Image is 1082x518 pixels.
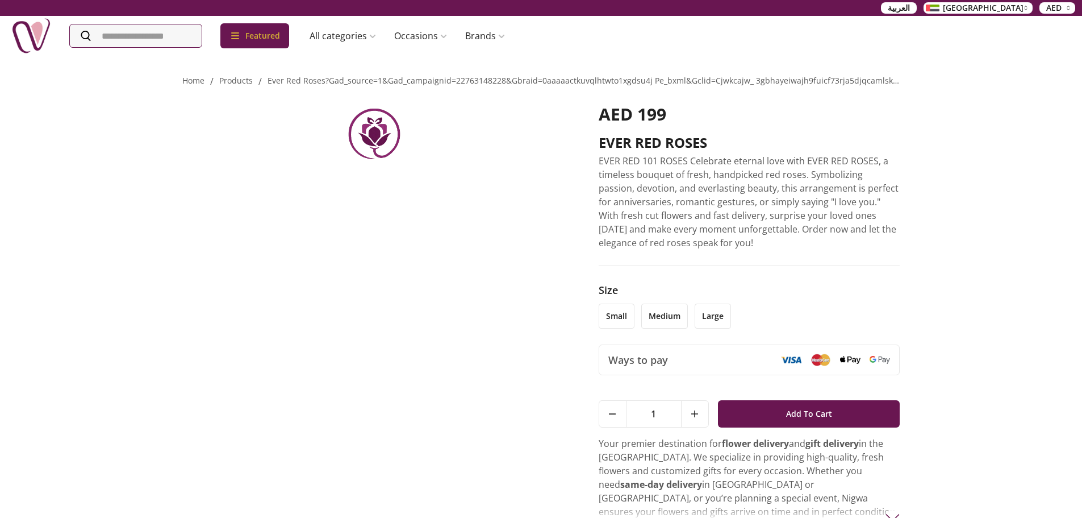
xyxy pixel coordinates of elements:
li: / [258,74,262,88]
span: Ways to pay [608,352,668,368]
button: AED [1039,2,1075,14]
img: Apple Pay [840,356,860,364]
h2: EVER RED ROSES [599,134,900,152]
button: Add To Cart [718,400,900,428]
p: EVER RED 101 ROSES Celebrate eternal love with EVER RED ROSES, a timeless bouquet of fresh, handp... [599,154,900,250]
strong: gift delivery [805,437,859,450]
img: Arabic_dztd3n.png [926,5,939,11]
span: 1 [626,401,681,427]
a: products [219,75,253,86]
a: Home [182,75,204,86]
a: Occasions [385,24,456,47]
img: Visa [781,356,801,364]
img: Nigwa-uae-gifts [11,16,51,56]
img: Google Pay [870,356,890,364]
li: / [210,74,214,88]
span: العربية [888,2,910,14]
strong: flower delivery [722,437,789,450]
li: large [695,304,731,329]
input: Search [70,24,202,47]
div: Featured [220,23,289,48]
span: Add To Cart [786,404,832,424]
span: AED 199 [599,102,666,126]
li: small [599,304,634,329]
a: Brands [456,24,514,47]
img: Mastercard [811,354,831,366]
strong: same-day delivery [620,478,702,491]
span: AED [1046,2,1062,14]
li: medium [641,304,688,329]
h3: Size [599,282,900,298]
img: EVER RED ROSES [346,104,403,161]
button: [GEOGRAPHIC_DATA] [924,2,1033,14]
span: [GEOGRAPHIC_DATA] [943,2,1023,14]
a: All categories [300,24,385,47]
